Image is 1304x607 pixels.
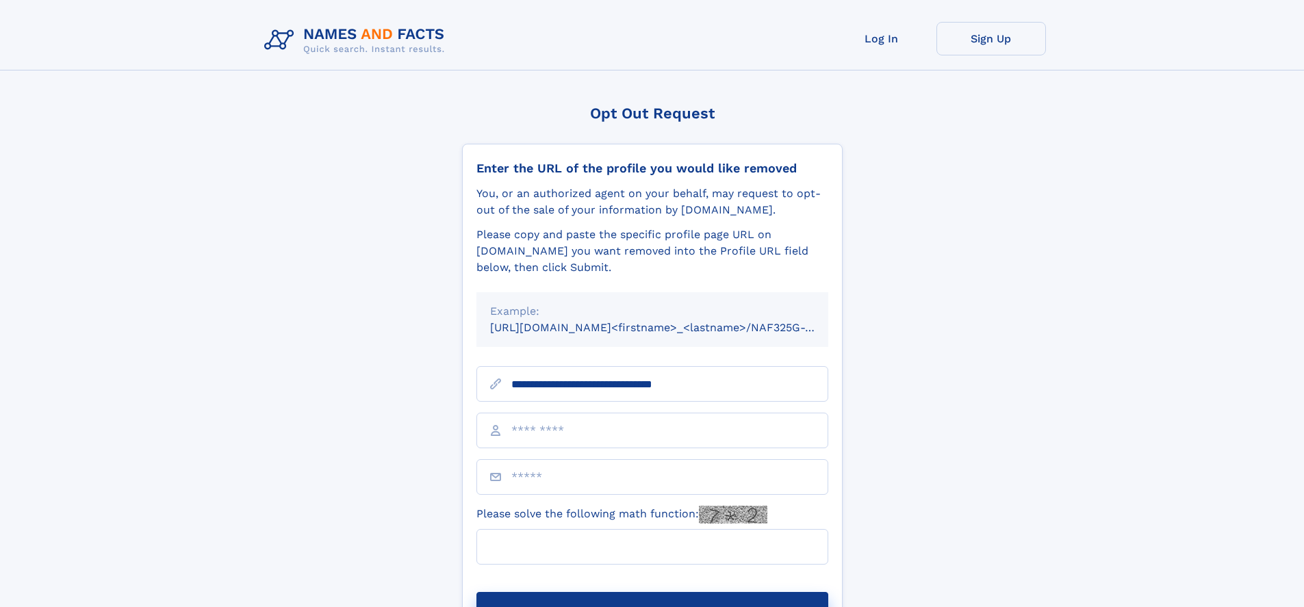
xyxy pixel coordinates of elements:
div: Enter the URL of the profile you would like removed [476,161,828,176]
label: Please solve the following math function: [476,506,767,524]
div: Example: [490,303,815,320]
div: You, or an authorized agent on your behalf, may request to opt-out of the sale of your informatio... [476,185,828,218]
small: [URL][DOMAIN_NAME]<firstname>_<lastname>/NAF325G-xxxxxxxx [490,321,854,334]
div: Please copy and paste the specific profile page URL on [DOMAIN_NAME] you want removed into the Pr... [476,227,828,276]
img: Logo Names and Facts [259,22,456,59]
div: Opt Out Request [462,105,843,122]
a: Log In [827,22,936,55]
a: Sign Up [936,22,1046,55]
